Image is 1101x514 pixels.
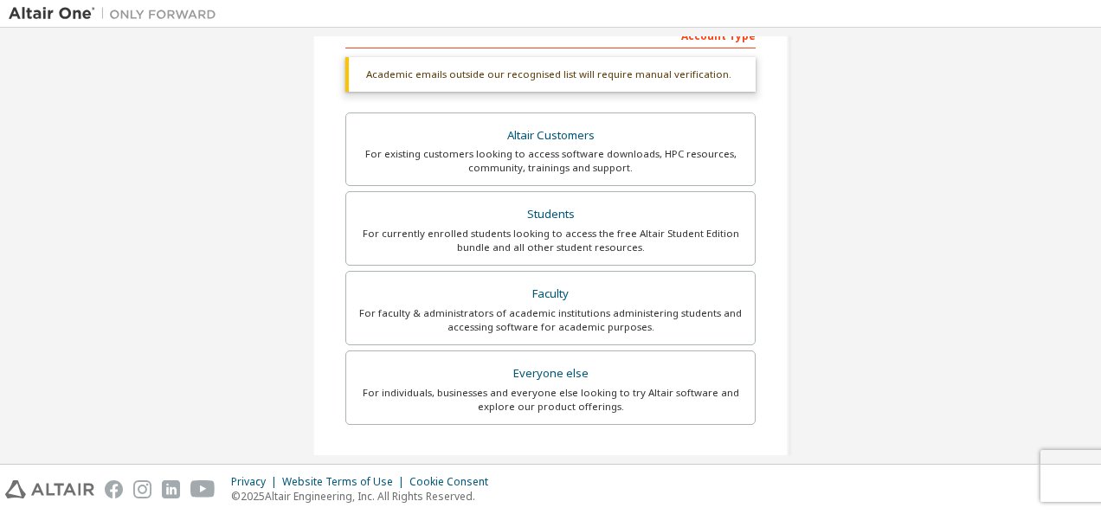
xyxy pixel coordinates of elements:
[357,227,744,254] div: For currently enrolled students looking to access the free Altair Student Edition bundle and all ...
[409,475,499,489] div: Cookie Consent
[357,124,744,148] div: Altair Customers
[357,147,744,175] div: For existing customers looking to access software downloads, HPC resources, community, trainings ...
[133,480,151,498] img: instagram.svg
[282,475,409,489] div: Website Terms of Use
[231,475,282,489] div: Privacy
[345,451,756,479] div: Your Profile
[357,386,744,414] div: For individuals, businesses and everyone else looking to try Altair software and explore our prod...
[357,362,744,386] div: Everyone else
[9,5,225,22] img: Altair One
[190,480,216,498] img: youtube.svg
[5,480,94,498] img: altair_logo.svg
[345,57,756,92] div: Academic emails outside our recognised list will require manual verification.
[357,202,744,227] div: Students
[357,306,744,334] div: For faculty & administrators of academic institutions administering students and accessing softwa...
[357,282,744,306] div: Faculty
[162,480,180,498] img: linkedin.svg
[231,489,499,504] p: © 2025 Altair Engineering, Inc. All Rights Reserved.
[105,480,123,498] img: facebook.svg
